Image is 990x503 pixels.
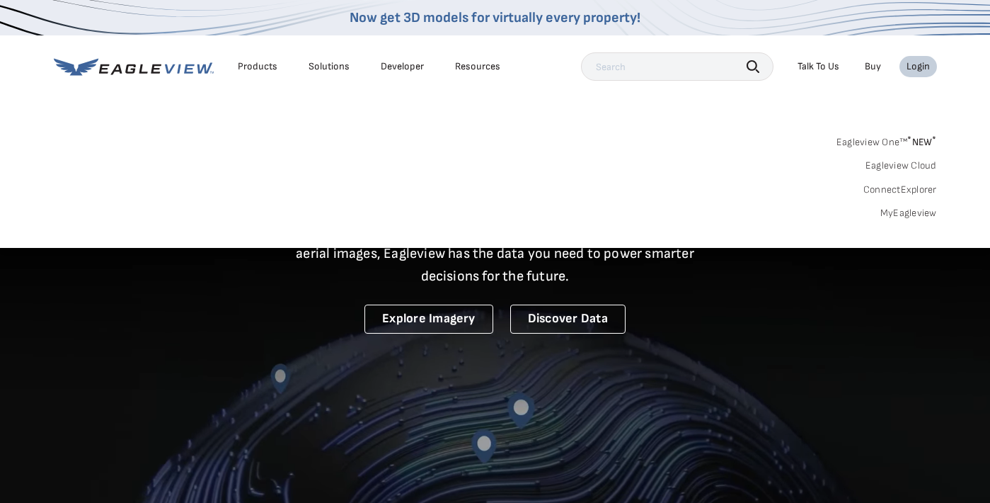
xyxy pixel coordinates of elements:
p: A new era starts here. Built on more than 3.5 billion high-resolution aerial images, Eagleview ha... [279,220,712,288]
a: MyEagleview [880,207,937,220]
a: Explore Imagery [364,305,493,334]
a: Buy [865,60,881,73]
div: Login [906,60,930,73]
a: Eagleview One™*NEW* [836,132,937,148]
a: Eagleview Cloud [865,159,937,172]
input: Search [581,52,773,81]
span: NEW [907,136,936,148]
a: Now get 3D models for virtually every property! [350,9,640,26]
a: ConnectExplorer [863,183,937,196]
div: Resources [455,60,500,73]
div: Talk To Us [798,60,839,73]
div: Products [238,60,277,73]
a: Discover Data [510,305,626,334]
div: Solutions [309,60,350,73]
a: Developer [381,60,424,73]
